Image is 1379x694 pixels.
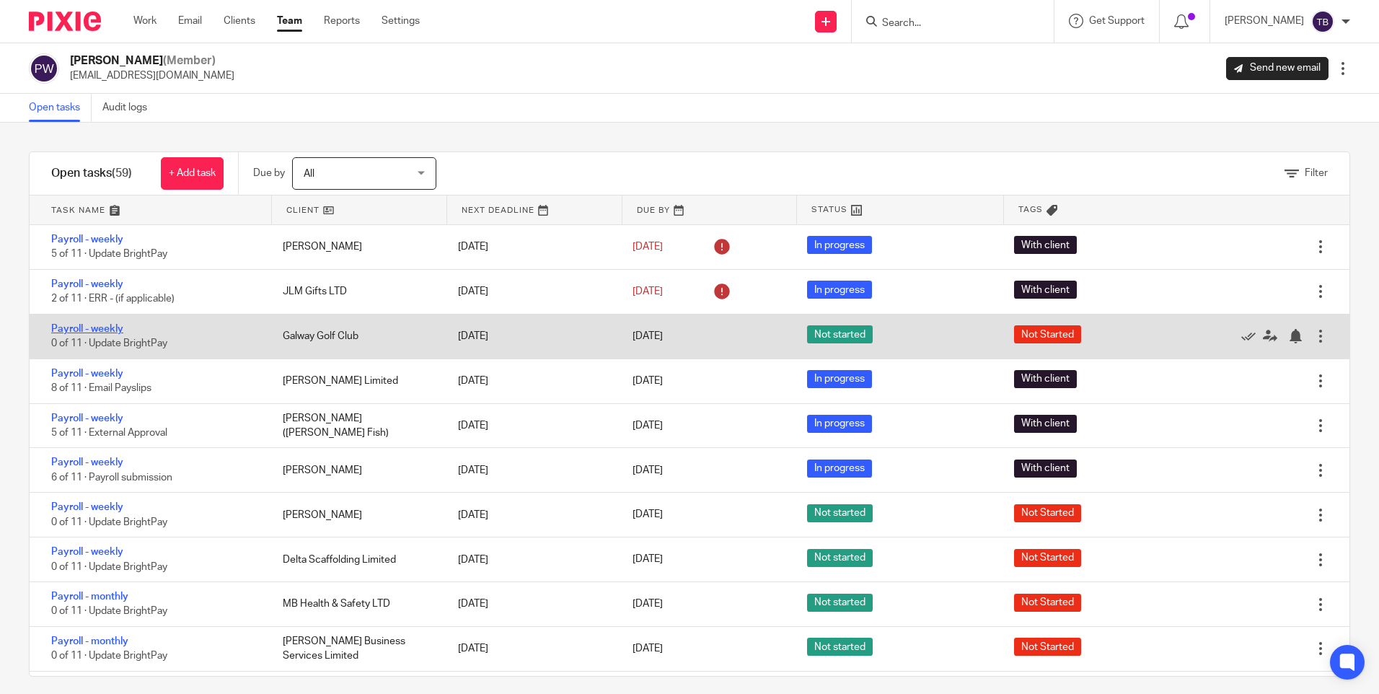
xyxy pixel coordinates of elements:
a: Email [178,14,202,28]
span: 0 of 11 · Update BrightPay [51,338,167,348]
span: In progress [807,281,872,299]
span: [DATE] [633,242,663,252]
span: Not Started [1014,638,1081,656]
div: [DATE] [444,545,618,574]
div: Galway Golf Club [268,322,443,351]
span: 0 of 11 · Update BrightPay [51,651,167,662]
a: + Add task [161,157,224,190]
span: [DATE] [633,331,663,341]
a: Mark as done [1241,329,1263,343]
a: Clients [224,14,255,28]
div: [DATE] [444,634,618,663]
h1: Open tasks [51,166,132,181]
span: In progress [807,460,872,478]
span: With client [1014,415,1077,433]
div: Delta Scaffolding Limited [268,545,443,574]
a: Payroll - weekly [51,413,123,423]
div: [DATE] [444,456,618,485]
span: 5 of 11 · External Approval [51,428,167,438]
span: [DATE] [633,465,663,475]
div: [DATE] [444,322,618,351]
span: Tags [1018,203,1043,216]
a: Payroll - weekly [51,324,123,334]
a: Send new email [1226,57,1329,80]
a: Team [277,14,302,28]
a: Payroll - weekly [51,279,123,289]
span: [DATE] [633,555,663,565]
img: Pixie [29,12,101,31]
span: (Member) [163,55,216,66]
a: Work [133,14,157,28]
span: [DATE] [633,644,663,654]
a: Payroll - weekly [51,234,123,245]
div: [PERSON_NAME] [268,501,443,530]
span: Not Started [1014,594,1081,612]
a: Audit logs [102,94,158,122]
span: Not started [807,638,873,656]
p: [PERSON_NAME] [1225,14,1304,28]
a: Reports [324,14,360,28]
div: [DATE] [444,232,618,261]
a: Payroll - weekly [51,457,123,467]
a: Payroll - weekly [51,547,123,557]
span: Get Support [1089,16,1145,26]
span: [DATE] [633,286,663,297]
a: Payroll - weekly [51,502,123,512]
div: [DATE] [444,501,618,530]
span: In progress [807,415,872,433]
input: Search [881,17,1010,30]
span: Not Started [1014,325,1081,343]
span: All [304,169,314,179]
a: Payroll - monthly [51,592,128,602]
span: Not started [807,549,873,567]
p: [EMAIL_ADDRESS][DOMAIN_NAME] [70,69,234,83]
span: Not started [807,504,873,522]
h2: [PERSON_NAME] [70,53,234,69]
div: [PERSON_NAME] Limited [268,366,443,395]
span: 0 of 11 · Update BrightPay [51,562,167,572]
span: (59) [112,167,132,179]
a: Payroll - monthly [51,636,128,646]
span: Not started [807,594,873,612]
span: 2 of 11 · ERR - (if applicable) [51,294,175,304]
div: MB Health & Safety LTD [268,589,443,618]
div: [PERSON_NAME] ([PERSON_NAME] Fish) [268,404,443,448]
div: [DATE] [444,589,618,618]
div: [DATE] [444,411,618,440]
span: With client [1014,460,1077,478]
span: 0 of 11 · Update BrightPay [51,607,167,617]
div: [PERSON_NAME] Business Services Limited [268,627,443,671]
span: [DATE] [633,599,663,610]
a: Open tasks [29,94,92,122]
span: 6 of 11 · Payroll submission [51,473,172,483]
a: Settings [382,14,420,28]
span: With client [1014,370,1077,388]
div: [DATE] [444,277,618,306]
span: With client [1014,236,1077,254]
a: Payroll - weekly [51,369,123,379]
img: svg%3E [29,53,59,84]
span: With client [1014,281,1077,299]
span: Filter [1305,168,1328,178]
span: In progress [807,236,872,254]
span: Not started [807,325,873,343]
img: svg%3E [1311,10,1334,33]
span: In progress [807,370,872,388]
div: [PERSON_NAME] [268,456,443,485]
span: [DATE] [633,510,663,520]
span: 8 of 11 · Email Payslips [51,383,151,393]
div: [DATE] [444,366,618,395]
span: Status [811,203,847,216]
span: Not Started [1014,504,1081,522]
span: 5 of 11 · Update BrightPay [51,250,167,260]
div: [PERSON_NAME] [268,232,443,261]
div: JLM Gifts LTD [268,277,443,306]
span: [DATE] [633,376,663,386]
span: 0 of 11 · Update BrightPay [51,517,167,527]
span: [DATE] [633,421,663,431]
p: Due by [253,166,285,180]
span: Not Started [1014,549,1081,567]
